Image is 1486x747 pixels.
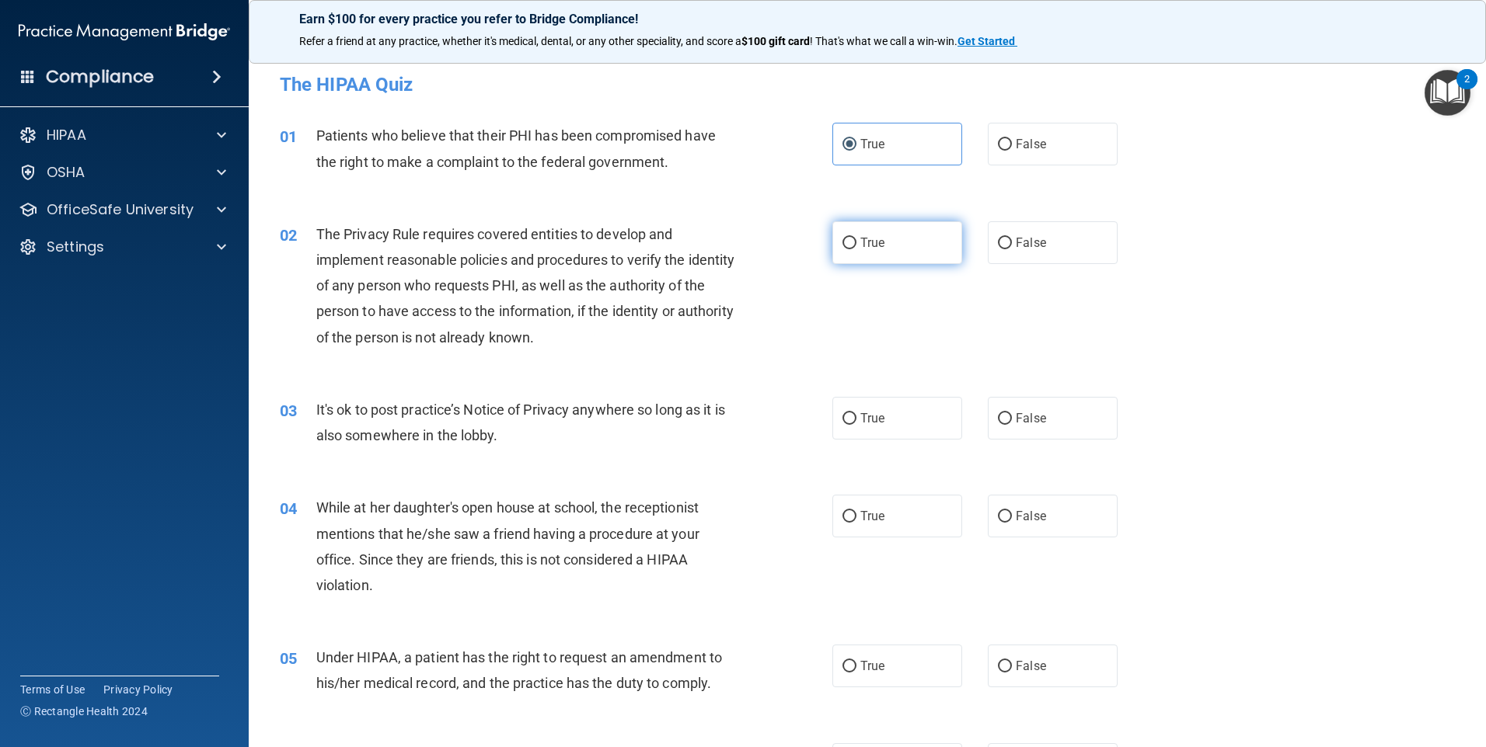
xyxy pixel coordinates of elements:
a: OfficeSafe University [19,200,226,219]
span: 05 [280,649,297,668]
a: Settings [19,238,226,256]
p: Settings [47,238,104,256]
span: False [1016,658,1046,673]
h4: Compliance [46,66,154,88]
span: The Privacy Rule requires covered entities to develop and implement reasonable policies and proce... [316,226,735,346]
span: Refer a friend at any practice, whether it's medical, dental, or any other speciality, and score a [299,35,741,47]
span: True [860,509,884,523]
input: True [842,413,856,425]
input: False [998,511,1012,523]
span: Ⓒ Rectangle Health 2024 [20,704,148,719]
span: True [860,137,884,151]
input: True [842,511,856,523]
span: 04 [280,499,297,518]
p: Earn $100 for every practice you refer to Bridge Compliance! [299,12,1435,26]
p: OfficeSafe University [47,200,194,219]
span: Patients who believe that their PHI has been compromised have the right to make a complaint to th... [316,127,716,169]
span: ! That's what we call a win-win. [810,35,958,47]
span: Under HIPAA, a patient has the right to request an amendment to his/her medical record, and the p... [316,649,722,691]
h4: The HIPAA Quiz [280,75,1455,95]
strong: $100 gift card [741,35,810,47]
div: 2 [1464,79,1470,99]
span: True [860,658,884,673]
span: True [860,411,884,426]
span: It's ok to post practice’s Notice of Privacy anywhere so long as it is also somewhere in the lobby. [316,401,725,443]
span: 01 [280,127,297,146]
input: False [998,661,1012,672]
button: Open Resource Center, 2 new notifications [1425,70,1470,116]
a: Get Started [958,35,1017,47]
input: False [998,238,1012,249]
strong: Get Started [958,35,1015,47]
a: Privacy Policy [103,682,173,697]
span: False [1016,411,1046,426]
span: False [1016,137,1046,151]
a: Terms of Use [20,682,85,697]
span: 02 [280,226,297,245]
input: True [842,139,856,151]
span: False [1016,235,1046,250]
input: False [998,413,1012,425]
a: HIPAA [19,126,226,144]
span: While at her daughter's open house at school, the receptionist mentions that he/she saw a friend ... [316,499,699,593]
p: OSHA [47,163,85,182]
input: False [998,139,1012,151]
a: OSHA [19,163,226,182]
span: False [1016,509,1046,523]
img: PMB logo [19,16,230,47]
span: 03 [280,401,297,420]
span: True [860,235,884,250]
input: True [842,238,856,249]
input: True [842,661,856,672]
p: HIPAA [47,126,86,144]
